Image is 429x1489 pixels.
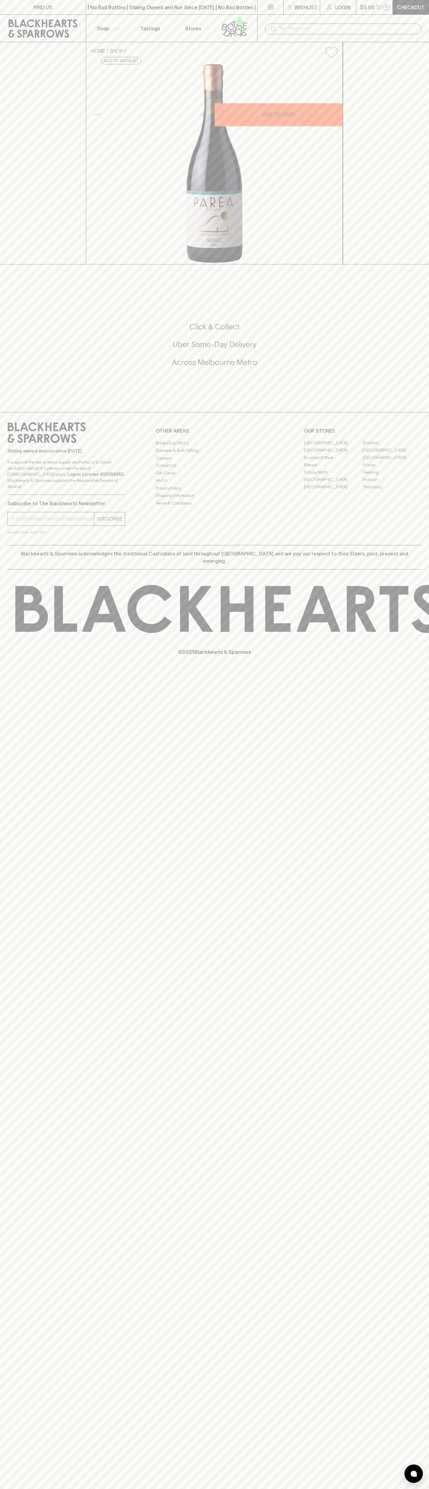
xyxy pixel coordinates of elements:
[156,492,274,499] a: Shipping Information
[86,15,129,42] button: Shop
[304,454,363,461] a: Brunswick West
[156,484,274,492] a: Privacy Policy
[156,499,274,507] a: Terms & Conditions
[185,25,201,32] p: Stores
[12,550,417,565] p: Blackhearts & Sparrows acknowledges the traditional Custodians of land throughout [GEOGRAPHIC_DAT...
[304,483,363,491] a: [GEOGRAPHIC_DATA]
[7,357,422,367] h5: Across Melbourne Metro
[294,4,318,11] p: Wishlist
[360,4,375,11] p: $0.00
[140,25,160,32] p: Tastings
[156,462,274,469] a: Contact Us
[7,500,125,507] p: Subscribe to The Blackhearts Newsletter
[323,45,340,60] button: Add to wishlist
[363,447,422,454] a: [GEOGRAPHIC_DATA]
[86,63,343,264] img: 41422.png
[363,469,422,476] a: Geelong
[304,439,363,447] a: [GEOGRAPHIC_DATA]
[304,469,363,476] a: Fitzroy North
[215,103,343,126] button: ADD TO CART
[156,447,274,454] a: Business & Bulk Gifting
[363,461,422,469] a: Fitzroy
[94,512,125,525] button: SUBSCRIBE
[110,48,123,54] a: SHOP
[7,529,125,535] p: We will never spam you
[7,339,422,350] h5: Uber Same-Day Delivery
[363,483,422,491] a: Thornbury
[101,57,141,64] button: Add to wishlist
[12,514,94,524] input: e.g. jane@blackheartsandsparrows.com.au
[7,322,422,332] h5: Click & Collect
[363,439,422,447] a: Braddon
[335,4,350,11] p: Login
[67,472,124,477] strong: Liquor License #32064953
[156,469,274,477] a: Gift Cards
[172,15,215,42] a: Stores
[363,454,422,461] a: [GEOGRAPHIC_DATA]
[156,454,274,462] a: Careers
[91,48,105,54] a: HOME
[129,15,172,42] a: Tastings
[97,515,122,522] p: SUBSCRIBE
[363,476,422,483] a: Prahran
[304,461,363,469] a: Elwood
[262,111,295,118] p: ADD TO CART
[304,476,363,483] a: [GEOGRAPHIC_DATA]
[7,459,125,490] p: It is against the law to sell or supply alcohol to, or to obtain alcohol on behalf of a person un...
[280,24,417,34] input: Try "Pinot noir"
[411,1471,417,1477] img: bubble-icon
[97,25,109,32] p: Shop
[156,439,274,447] a: Bottle Drop FAQ's
[304,427,422,434] p: OUR STORES
[304,447,363,454] a: [GEOGRAPHIC_DATA]
[7,297,422,400] div: Call to action block
[156,427,274,434] p: OTHER AREAS
[385,6,387,9] p: 0
[397,4,425,11] p: Checkout
[156,477,274,484] a: FAQ's
[33,4,52,11] p: FIND US
[7,448,125,454] p: Sibling owned and run since [DATE]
